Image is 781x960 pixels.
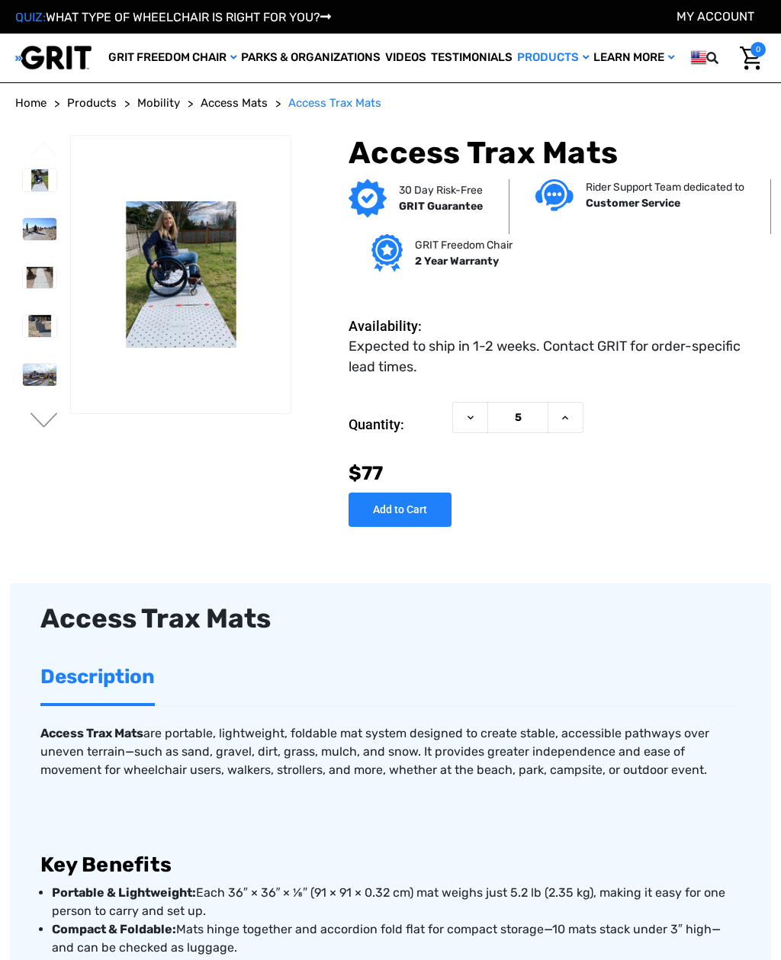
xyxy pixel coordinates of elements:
[371,234,403,272] img: Grit freedom
[349,402,445,448] label: Quantity:
[349,336,758,377] dd: Expected to ship in 1-2 weeks. Contact GRIT for order-specific lead times.
[106,34,239,82] a: GRIT Freedom Chair
[71,201,291,347] img: Access Trax Mats
[288,96,381,110] span: Access Trax Mats
[691,48,706,67] img: us.png
[28,142,60,160] button: Go to slide 6 of 6
[52,920,741,957] p: Mats hinge together and accordion fold flat for compact storage—10 mats stack under 3″ high—and c...
[137,95,180,112] a: Mobility
[52,885,196,900] strong: Portable & Lightweight:
[383,34,429,82] a: Videos
[399,182,483,198] p: 30 Day Risk-Free
[28,413,60,431] button: Go to slide 2 of 6
[586,197,680,210] strong: Customer Service
[52,884,741,920] p: Each 36″ × 36″ × ⅛″ (91 × 91 × 0.32 cm) mat weighs just 5.2 lb (2.35 kg), making it easy for one ...
[399,200,483,213] strong: GRIT Guarantee
[23,218,56,240] img: Access Trax Mats
[15,10,331,24] a: QUIZ:WHAT TYPE OF WHEELCHAIR IS RIGHT FOR YOU?
[349,493,452,527] input: Add to Cart
[40,650,155,703] a: Description
[15,95,766,112] nav: Breadcrumb
[728,42,736,74] input: Search
[15,96,47,110] span: Home
[67,96,117,110] span: Products
[15,95,47,112] a: Home
[349,462,383,484] span: $77
[515,34,591,82] a: Products
[415,237,513,253] p: GRIT Freedom Chair
[15,10,46,24] span: QUIZ:
[23,267,56,289] img: Access Trax Mats
[591,34,677,82] a: Learn More
[67,95,117,112] a: Products
[137,96,180,110] span: Mobility
[23,315,56,337] img: Access Trax Mats
[740,47,762,70] img: Cart
[677,9,754,24] a: Account
[415,255,499,268] strong: 2 Year Warranty
[40,599,741,639] div: Access Trax Mats
[586,179,744,195] p: Rider Support Team dedicated to
[288,95,381,112] a: Access Trax Mats
[40,726,143,740] strong: Access Trax Mats
[429,34,515,82] a: Testimonials
[40,724,741,779] p: are portable, lightweight, foldable mat system designed to create stable, accessible pathways ove...
[349,179,387,217] img: GRIT Guarantee
[15,45,92,70] img: GRIT All-Terrain Wheelchair and Mobility Equipment
[201,96,268,110] span: Access Mats
[40,852,172,877] strong: Key Benefits
[349,316,445,336] dt: Availability:
[239,34,383,82] a: Parks & Organizations
[23,364,56,386] img: Access Trax Mats
[535,179,574,210] img: Customer service
[750,42,766,57] span: 0
[201,95,268,112] a: Access Mats
[349,135,766,172] h1: Access Trax Mats
[23,169,56,191] img: Access Trax Mats
[736,42,766,74] a: Cart with 0 items
[52,922,176,936] strong: Compact & Foldable:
